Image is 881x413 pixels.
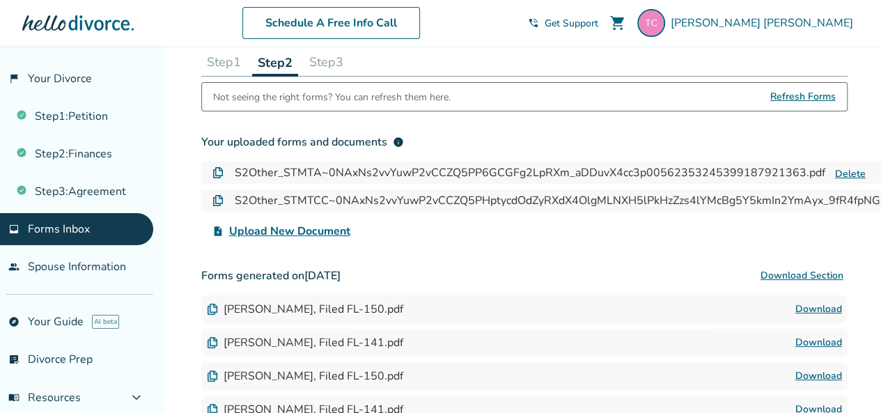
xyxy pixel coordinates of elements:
[671,15,859,31] span: [PERSON_NAME] [PERSON_NAME]
[528,17,539,29] span: phone_in_talk
[770,83,836,111] span: Refresh Forms
[201,262,848,290] h3: Forms generated on [DATE]
[609,15,626,31] span: shopping_cart
[213,83,451,111] div: Not seeing the right forms? You can refresh them here.
[28,221,90,237] span: Forms Inbox
[8,390,81,405] span: Resources
[756,262,848,290] button: Download Section
[8,73,20,84] span: flag_2
[811,346,881,413] iframe: Chat Widget
[207,304,218,315] img: Document
[207,337,218,348] img: Document
[242,7,420,39] a: Schedule A Free Info Call
[8,261,20,272] span: people
[229,223,350,240] span: Upload New Document
[207,302,403,317] div: [PERSON_NAME], Filed FL-150.pdf
[252,48,298,77] button: Step2
[212,195,224,206] img: Document
[795,301,842,318] a: Download
[795,334,842,351] a: Download
[92,315,119,329] span: AI beta
[8,316,20,327] span: explore
[212,167,224,178] img: Document
[207,335,403,350] div: [PERSON_NAME], Filed FL-141.pdf
[201,134,404,150] div: Your uploaded forms and documents
[207,371,218,382] img: Document
[235,164,825,181] h4: S2Other_STMTA~0NAxNs2vvYuwP2vCCZQ5PP6GCGFg2LpRXm_aDDuvX4cc3p00562353245399187921363.pdf
[8,392,20,403] span: menu_book
[201,48,247,76] button: Step1
[528,17,598,30] a: phone_in_talkGet Support
[545,17,598,30] span: Get Support
[393,137,404,148] span: info
[831,166,870,181] button: Delete
[8,224,20,235] span: inbox
[207,368,403,384] div: [PERSON_NAME], Filed FL-150.pdf
[8,354,20,365] span: list_alt_check
[212,226,224,237] span: upload_file
[128,389,145,406] span: expand_more
[304,48,349,76] button: Step3
[795,368,842,384] a: Download
[637,9,665,37] img: toddjconger@gmail.com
